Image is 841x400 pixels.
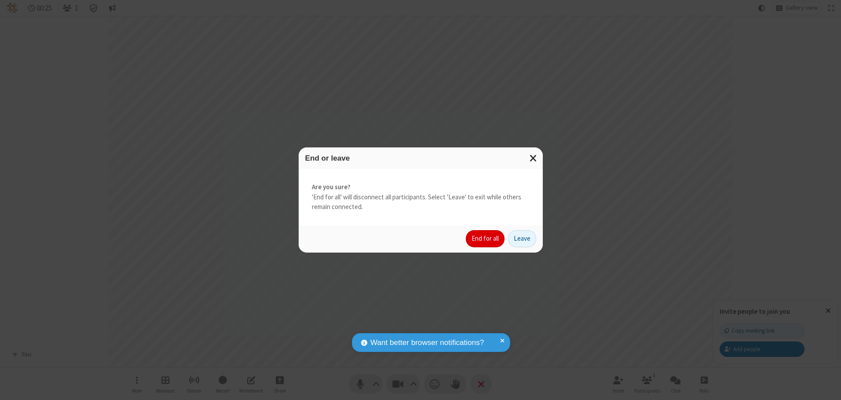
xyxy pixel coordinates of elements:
div: 'End for all' will disconnect all participants. Select 'Leave' to exit while others remain connec... [299,169,543,225]
span: Want better browser notifications? [370,337,484,349]
button: Leave [508,230,536,248]
strong: Are you sure? [312,182,530,192]
h3: End or leave [305,154,536,162]
button: Close modal [524,147,543,169]
button: End for all [466,230,505,248]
